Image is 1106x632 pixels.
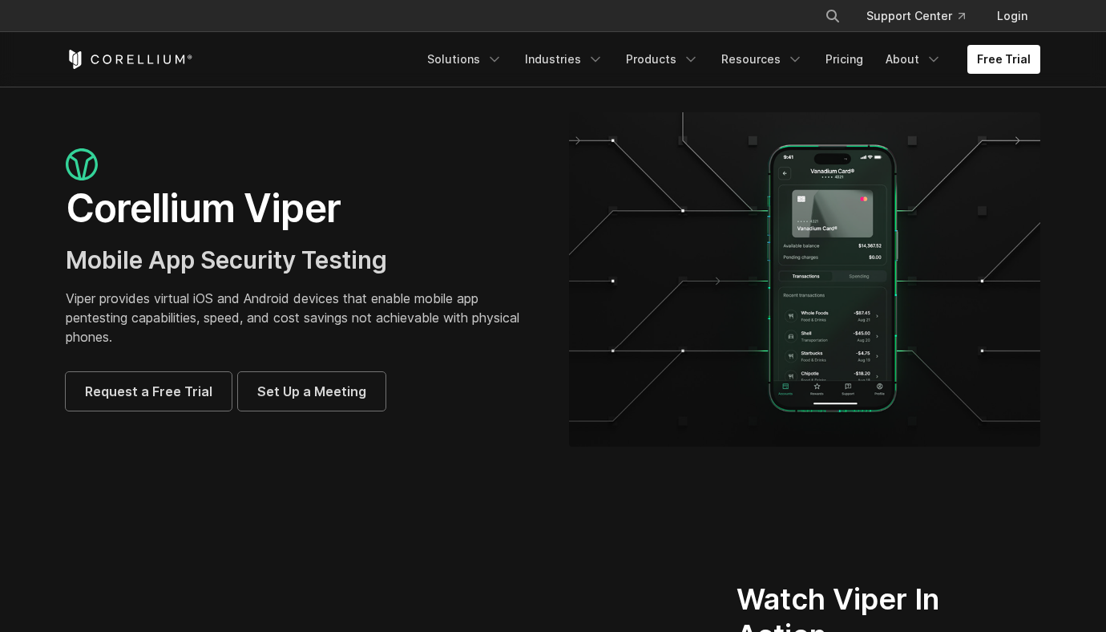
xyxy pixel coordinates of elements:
[854,2,978,30] a: Support Center
[66,372,232,411] a: Request a Free Trial
[66,50,193,69] a: Corellium Home
[85,382,212,401] span: Request a Free Trial
[984,2,1040,30] a: Login
[66,184,537,233] h1: Corellium Viper
[569,112,1040,447] img: viper_hero
[66,289,537,346] p: Viper provides virtual iOS and Android devices that enable mobile app pentesting capabilities, sp...
[66,148,98,181] img: viper_icon_large
[418,45,512,74] a: Solutions
[805,2,1040,30] div: Navigation Menu
[876,45,951,74] a: About
[257,382,366,401] span: Set Up a Meeting
[66,245,387,274] span: Mobile App Security Testing
[816,45,873,74] a: Pricing
[712,45,813,74] a: Resources
[818,2,847,30] button: Search
[238,372,385,411] a: Set Up a Meeting
[515,45,613,74] a: Industries
[616,45,708,74] a: Products
[418,45,1040,74] div: Navigation Menu
[967,45,1040,74] a: Free Trial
